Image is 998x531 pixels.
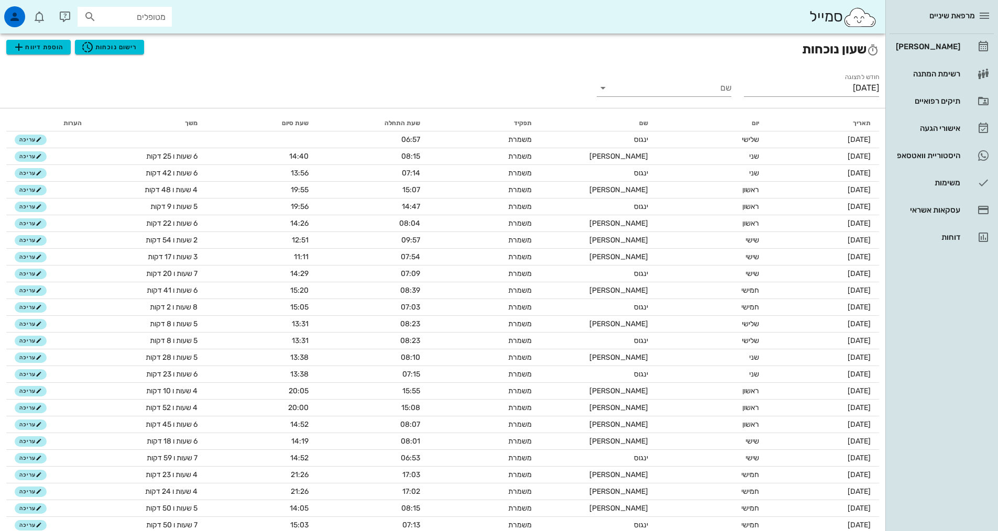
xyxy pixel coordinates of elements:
[15,252,47,262] button: עריכה
[146,370,198,379] span: 6 שעות ו 23 דקות
[290,521,309,529] span: 15:03
[400,319,420,328] span: 08:23
[589,152,648,161] span: [PERSON_NAME]
[589,437,648,446] span: [PERSON_NAME]
[291,470,309,479] span: 21:26
[741,286,759,295] span: חמישי
[291,185,309,194] span: 19:55
[589,236,648,245] span: [PERSON_NAME]
[15,369,47,380] button: עריכה
[401,135,420,144] span: 06:57
[634,453,648,462] span: ינגוס
[848,420,871,429] span: [DATE]
[890,143,994,168] a: היסטוריית וואטסאפ
[742,403,759,412] span: ראשון
[742,319,759,328] span: שלישי
[19,388,42,394] span: עריכה
[890,170,994,195] a: משימות
[848,135,871,144] span: [DATE]
[634,521,648,529] span: ינגוס
[292,336,309,345] span: 13:31
[19,422,42,428] span: עריכה
[15,185,47,195] button: עריכה
[19,153,42,160] span: עריכה
[63,119,82,127] span: הערות
[150,336,198,345] span: 5 שעות ו 8 דקות
[150,319,198,328] span: 5 שעות ו 8 דקות
[741,504,759,513] span: חמישי
[848,487,871,496] span: [DATE]
[429,366,540,383] td: משמרת
[845,73,879,81] label: חודש לתצוגה
[848,202,871,211] span: [DATE]
[401,453,420,462] span: 06:53
[401,353,420,362] span: 08:10
[147,453,198,462] span: 7 שעות ו 59 דקות
[206,115,317,131] th: שעת סיום
[589,252,648,261] span: [PERSON_NAME]
[385,119,420,127] span: שעת התחלה
[185,119,198,127] span: משך
[848,269,871,278] span: [DATE]
[890,197,994,223] a: עסקאות אשראי
[634,169,648,178] span: ינגוס
[429,400,540,416] td: משמרת
[742,185,759,194] span: ראשון
[402,185,420,194] span: 15:07
[429,299,540,316] td: משמרת
[19,371,42,378] span: עריכה
[639,119,648,127] span: שם
[848,219,871,228] span: [DATE]
[429,215,540,232] td: משמרת
[742,135,759,144] span: שלישי
[15,202,47,212] button: עריכה
[429,232,540,249] td: משמרת
[752,119,759,127] span: יום
[19,137,42,143] span: עריכה
[146,169,198,178] span: 6 שעות ו 42 דקות
[742,219,759,228] span: ראשון
[15,336,47,346] button: עריכה
[429,433,540,450] td: משמרת
[400,336,420,345] span: 08:23
[890,88,994,114] a: תיקים רפואיים
[745,437,759,446] span: שישי
[19,355,42,361] span: עריכה
[894,179,960,187] div: משימות
[741,470,759,479] span: חמישי
[634,269,648,278] span: ינגוס
[848,152,871,161] span: [DATE]
[15,168,47,179] button: עריכה
[146,353,198,362] span: 5 שעות ו 28 דקות
[429,265,540,282] td: משמרת
[402,470,420,479] span: 17:03
[292,319,309,328] span: 13:31
[291,487,309,496] span: 21:26
[146,152,198,161] span: 6 שעות ו 25 דקות
[15,419,47,430] button: עריכה
[401,236,420,245] span: 09:57
[294,252,309,261] span: 11:11
[15,403,47,413] button: עריכה
[848,403,871,412] span: [DATE]
[399,219,420,228] span: 08:04
[589,185,648,194] span: [PERSON_NAME]
[19,438,42,445] span: עריכה
[929,11,975,20] span: מרפאת שיניים
[290,303,309,312] span: 15:05
[19,338,42,344] span: עריכה
[429,249,540,265] td: משמרת
[853,119,871,127] span: תאריך
[15,135,47,145] button: עריכה
[90,115,205,131] th: משך
[589,403,648,412] span: [PERSON_NAME]
[589,219,648,228] span: [PERSON_NAME]
[429,131,540,148] td: משמרת
[402,487,420,496] span: 17:02
[15,285,47,296] button: עריכה
[634,303,648,312] span: ינגוס
[145,487,198,496] span: 4 שעות ו 24 דקות
[745,252,759,261] span: שישי
[894,70,960,78] div: רשימת המתנה
[19,237,42,244] span: עריכה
